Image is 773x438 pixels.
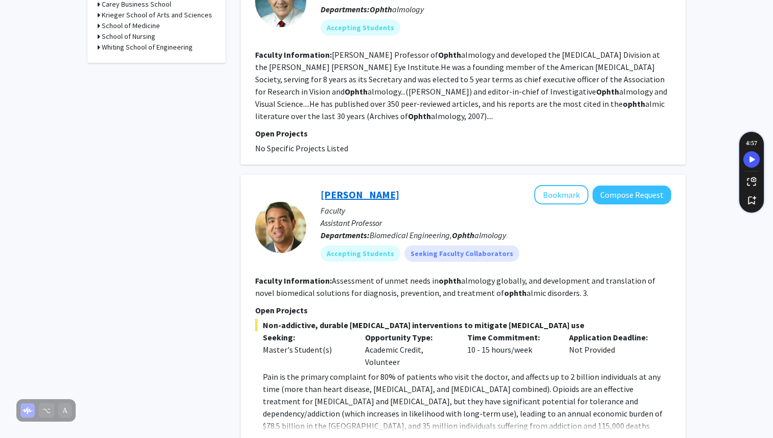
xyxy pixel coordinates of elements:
fg-read-more: Assessment of unmet needs in almology globally, and development and translation of novel biomedic... [255,275,655,298]
span: Biomedical Engineering, almology [370,230,506,240]
b: Departments: [321,4,370,14]
span: Non-addictive, durable [MEDICAL_DATA] interventions to mitigate [MEDICAL_DATA] use [255,319,671,331]
mat-chip: Accepting Students [321,245,400,262]
p: Open Projects [255,304,671,316]
h3: Whiting School of Engineering [102,42,193,53]
div: Academic Credit, Volunteer [357,331,460,368]
h3: School of Nursing [102,31,155,42]
b: Ophth [438,50,461,60]
b: ophth [623,99,645,109]
b: Ophth [370,4,392,14]
p: Seeking: [263,331,350,343]
b: Faculty Information: [255,50,332,60]
div: 10 - 15 hours/week [460,331,562,368]
fg-read-more: [PERSON_NAME] Professor of almology and developed the [MEDICAL_DATA] Division at the [PERSON_NAME... [255,50,667,121]
button: Add Kunal Parikh to Bookmarks [534,185,588,204]
h3: School of Medicine [102,20,160,31]
b: Ophth [345,86,368,97]
p: Faculty [321,204,671,217]
p: Open Projects [255,127,671,140]
a: [PERSON_NAME] [321,188,399,201]
iframe: Chat [8,392,43,430]
b: Ophth [408,111,431,121]
b: ophth [504,288,527,298]
b: Ophth [596,86,619,97]
div: Not Provided [561,331,664,368]
div: Master's Student(s) [263,343,350,356]
mat-chip: Accepting Students [321,19,400,36]
span: No Specific Projects Listed [255,143,348,153]
mat-chip: Seeking Faculty Collaborators [404,245,519,262]
b: Ophth [452,230,474,240]
button: Compose Request to Kunal Parikh [593,186,671,204]
p: Opportunity Type: [365,331,452,343]
span: almology [370,4,424,14]
b: Faculty Information: [255,275,332,286]
p: Application Deadline: [569,331,656,343]
b: Departments: [321,230,370,240]
p: Assistant Professor [321,217,671,229]
h3: Krieger School of Arts and Sciences [102,10,212,20]
b: ophth [439,275,461,286]
p: Time Commitment: [467,331,554,343]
